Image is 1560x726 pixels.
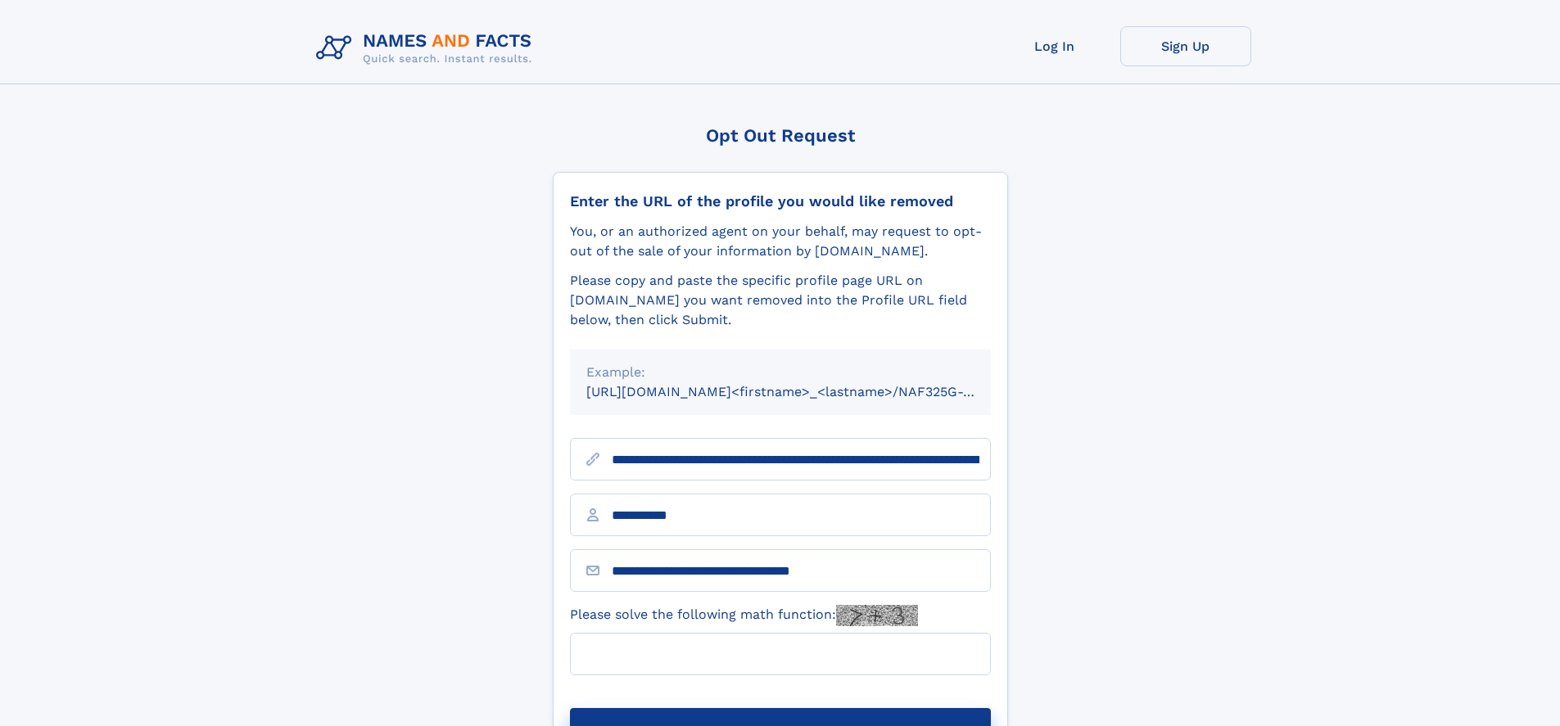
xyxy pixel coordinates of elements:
[989,26,1120,66] a: Log In
[310,26,545,70] img: Logo Names and Facts
[553,125,1008,146] div: Opt Out Request
[570,222,991,261] div: You, or an authorized agent on your behalf, may request to opt-out of the sale of your informatio...
[1120,26,1251,66] a: Sign Up
[570,271,991,330] div: Please copy and paste the specific profile page URL on [DOMAIN_NAME] you want removed into the Pr...
[586,384,1022,399] small: [URL][DOMAIN_NAME]<firstname>_<lastname>/NAF325G-xxxxxxxx
[586,363,974,382] div: Example:
[570,192,991,210] div: Enter the URL of the profile you would like removed
[570,605,918,626] label: Please solve the following math function:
